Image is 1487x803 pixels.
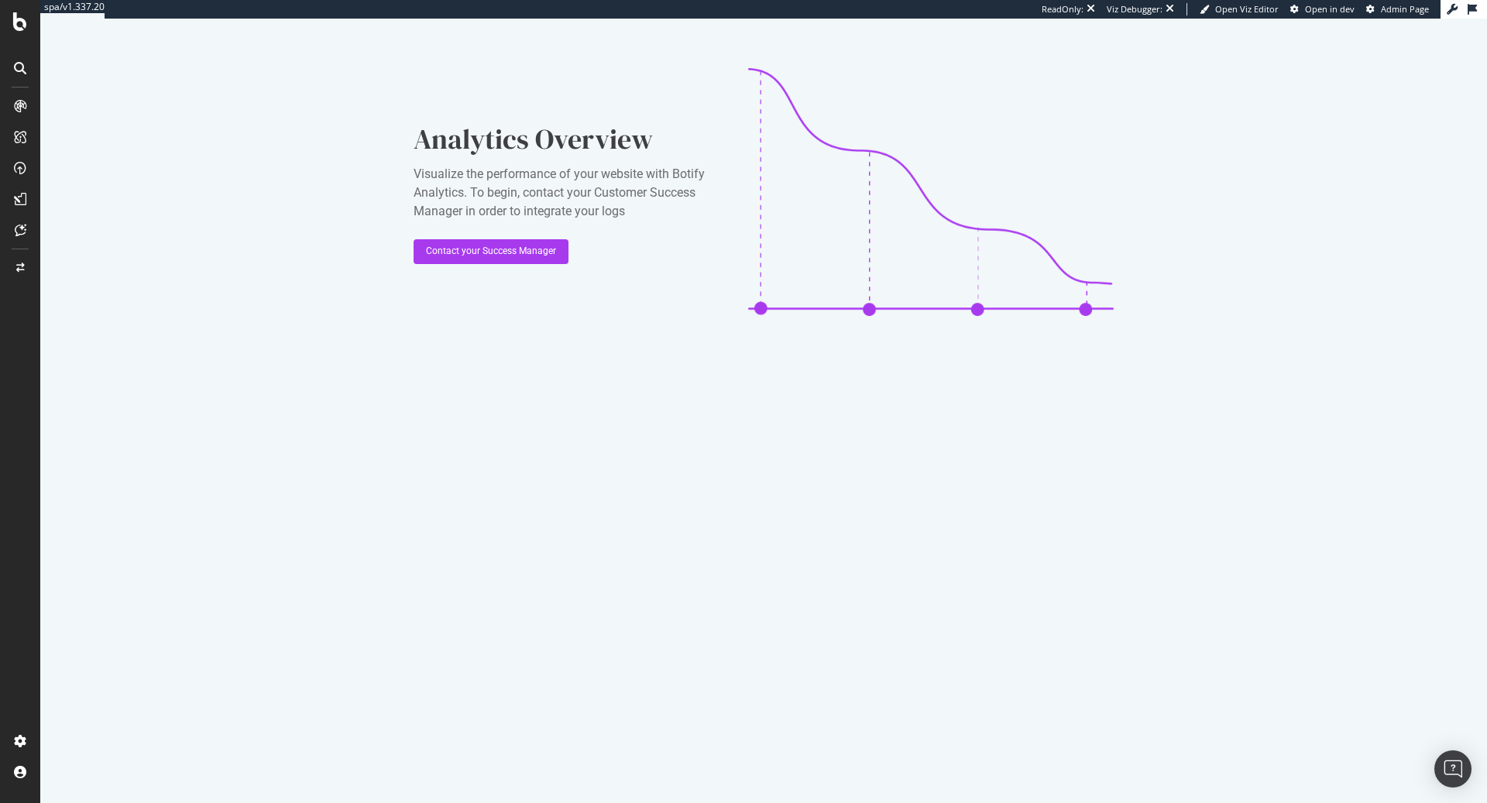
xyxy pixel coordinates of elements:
button: Contact your Success Manager [414,239,568,264]
span: Open in dev [1305,3,1355,15]
span: Open Viz Editor [1215,3,1279,15]
div: Viz Debugger: [1107,3,1162,15]
span: Admin Page [1381,3,1429,15]
div: Contact your Success Manager [426,245,556,258]
div: Open Intercom Messenger [1434,750,1472,788]
a: Open Viz Editor [1200,3,1279,15]
div: ReadOnly: [1042,3,1083,15]
div: Analytics Overview [414,120,723,159]
img: CaL_T18e.png [748,68,1114,316]
a: Admin Page [1366,3,1429,15]
div: Visualize the performance of your website with Botify Analytics. To begin, contact your Customer ... [414,165,723,221]
a: Open in dev [1290,3,1355,15]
